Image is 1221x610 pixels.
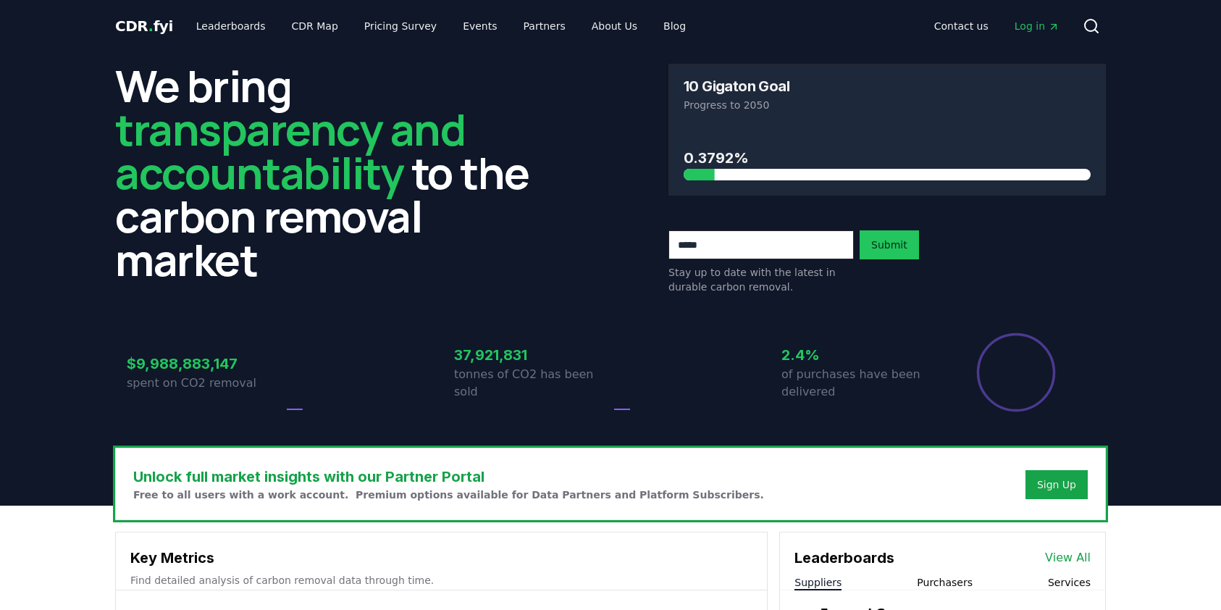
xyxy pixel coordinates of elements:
[115,16,173,36] a: CDR.fyi
[1025,470,1088,499] button: Sign Up
[148,17,154,35] span: .
[115,64,553,281] h2: We bring to the carbon removal market
[917,575,973,590] button: Purchasers
[512,13,577,39] a: Partners
[1037,477,1076,492] a: Sign Up
[185,13,697,39] nav: Main
[454,366,610,401] p: tonnes of CO2 has been sold
[1003,13,1071,39] a: Log in
[115,99,465,202] span: transparency and accountability
[684,147,1091,169] h3: 0.3792%
[794,575,842,590] button: Suppliers
[923,13,1071,39] nav: Main
[781,344,938,366] h3: 2.4%
[451,13,508,39] a: Events
[133,488,764,502] p: Free to all users with a work account. Premium options available for Data Partners and Platform S...
[860,230,919,259] button: Submit
[975,332,1057,413] div: Percentage of sales delivered
[794,547,894,569] h3: Leaderboards
[115,17,173,35] span: CDR fyi
[1045,549,1091,567] a: View All
[781,366,938,401] p: of purchases have been delivered
[185,13,277,39] a: Leaderboards
[1048,575,1091,590] button: Services
[133,466,764,488] h3: Unlock full market insights with our Partner Portal
[684,98,1091,112] p: Progress to 2050
[1015,19,1060,33] span: Log in
[130,547,752,569] h3: Key Metrics
[923,13,1000,39] a: Contact us
[127,353,283,375] h3: $9,988,883,147
[127,375,283,392] p: spent on CO2 removal
[580,13,649,39] a: About Us
[454,344,610,366] h3: 37,921,831
[130,573,752,588] p: Find detailed analysis of carbon removal data through time.
[353,13,448,39] a: Pricing Survey
[668,265,854,294] p: Stay up to date with the latest in durable carbon removal.
[280,13,350,39] a: CDR Map
[652,13,697,39] a: Blog
[684,79,789,93] h3: 10 Gigaton Goal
